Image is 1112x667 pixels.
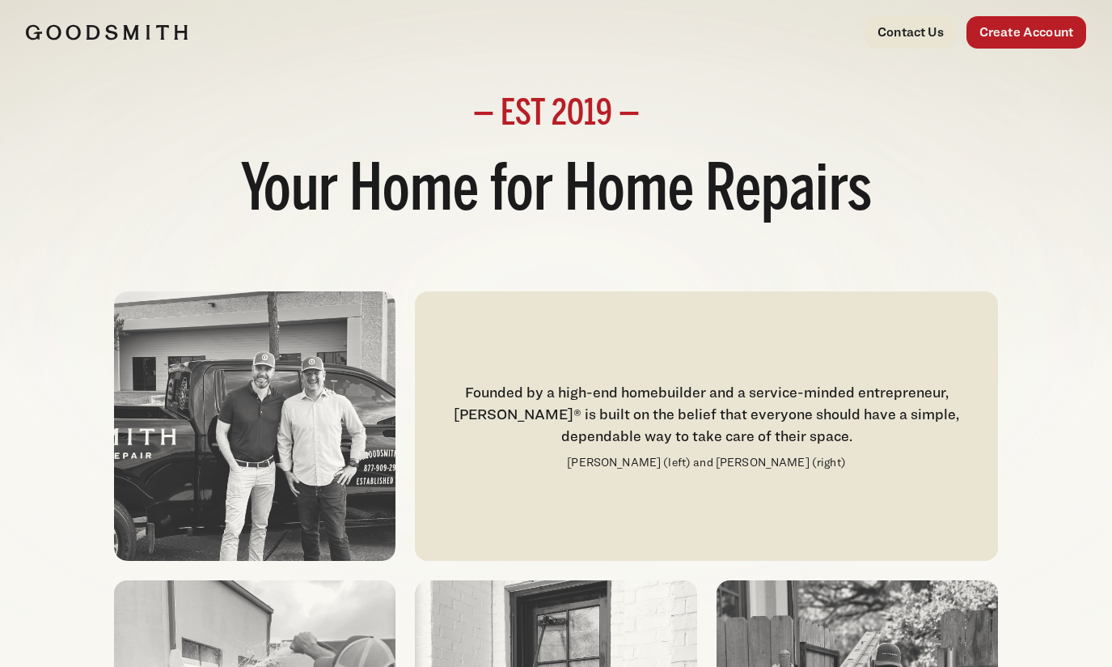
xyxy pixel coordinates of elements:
a: Contact Us [865,16,957,49]
h2: — EST 2019 — [26,97,1086,133]
p: [PERSON_NAME] (left) and [PERSON_NAME] (right) [567,453,845,472]
div: Founded by a high-end homebuilder and a service-minded entrepreneur, [PERSON_NAME]® is built on t... [434,381,978,447]
h1: Your Home for Home Repairs [26,152,1086,233]
a: Create Account [966,16,1086,49]
img: Goodsmith [26,24,188,40]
